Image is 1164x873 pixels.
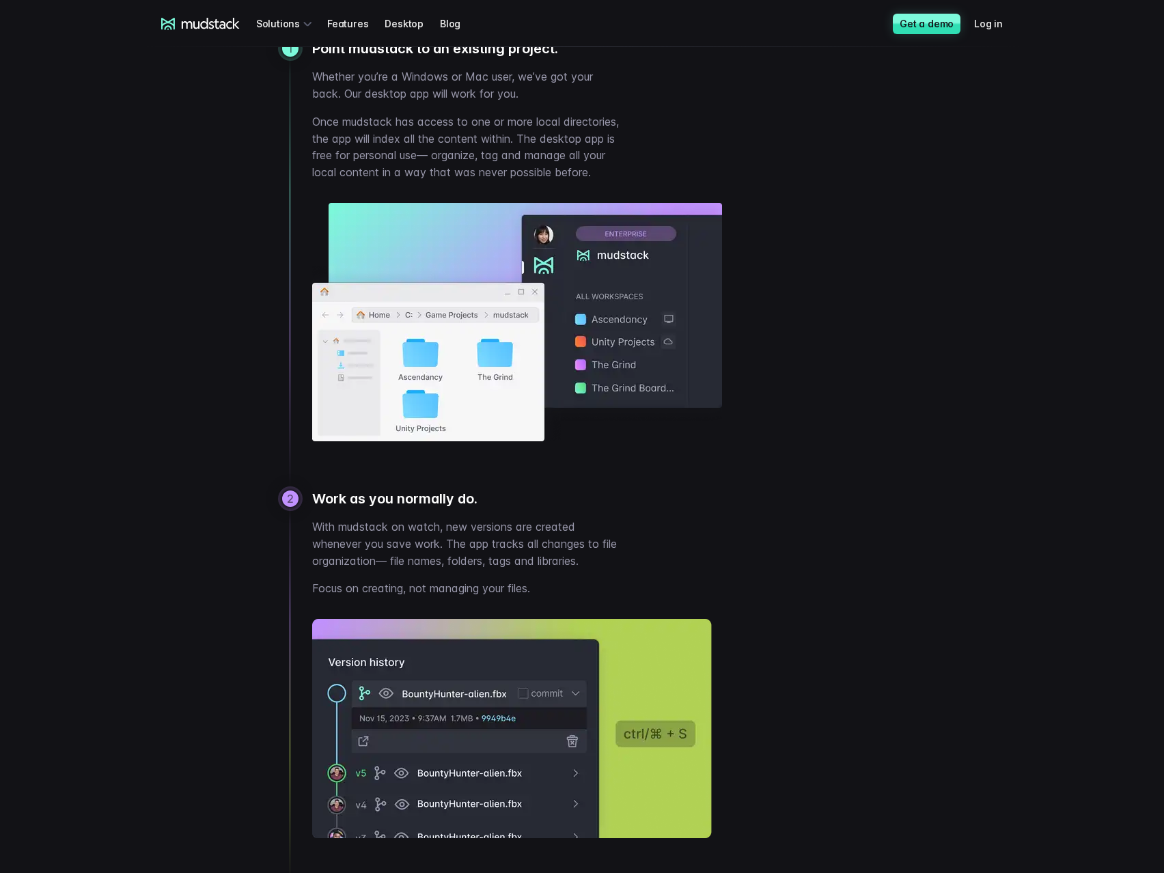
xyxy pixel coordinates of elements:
[228,113,292,124] span: Art team size
[312,619,722,838] img: Mudstack captures local versions on file save
[312,113,620,181] p: Once mudstack has access to one or more local directories, the app will index all the content wit...
[312,580,620,597] p: Focus on creating, not managing your files.
[3,248,12,257] input: Work with outsourced artists?
[385,11,440,36] a: Desktop
[282,490,299,507] div: 2
[16,247,159,259] span: Work with outsourced artists?
[327,11,385,36] a: Features
[312,518,620,569] p: With mudstack on watch, new versions are created whenever you save work. The app tracks all chang...
[312,40,883,57] h3: Point mudstack to an existing project.
[161,18,240,30] a: mudstack logo
[440,11,477,36] a: Blog
[282,40,299,57] div: 1
[228,1,279,12] span: Last name
[893,14,960,34] a: Get a demo
[312,490,883,508] h3: Work as you normally do.
[312,68,620,102] p: Whether you’re a Windows or Mac user, we’ve got your back. Our desktop app will work for you.
[256,11,316,36] div: Solutions
[228,57,266,68] span: Job title
[974,11,1019,36] a: Log in
[312,203,722,441] img: Connect your local projects to mudstack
